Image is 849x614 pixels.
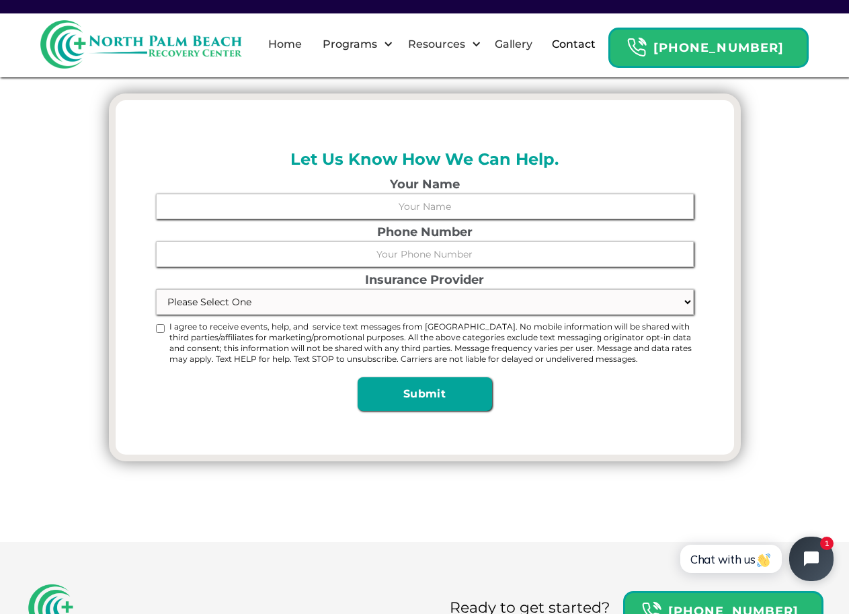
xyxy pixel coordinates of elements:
input: I agree to receive events, help, and service text messages from [GEOGRAPHIC_DATA]. No mobile info... [156,324,165,333]
form: Name, Number [156,178,694,412]
label: Phone Number [156,226,694,238]
input: Submit [358,377,492,411]
iframe: Tidio Chat [665,527,843,590]
div: Resources [397,23,485,66]
a: Home [260,23,310,66]
a: Header Calendar Icons[PHONE_NUMBER] [608,21,809,68]
label: Your Name [156,178,694,190]
span: I agree to receive events, help, and service text messages from [GEOGRAPHIC_DATA]. No mobile info... [169,321,694,364]
a: Gallery [487,23,540,66]
div: Programs [319,36,380,52]
img: Header Calendar Icons [626,37,647,58]
h2: Let Us Know How We Can Help. [156,147,694,171]
input: Your Name [156,194,694,219]
div: Resources [405,36,469,52]
label: Insurance Provider [156,274,694,286]
strong: [PHONE_NUMBER] [653,40,784,55]
input: Your Phone Number [156,241,694,267]
a: Contact [544,23,604,66]
div: Programs [311,23,397,66]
